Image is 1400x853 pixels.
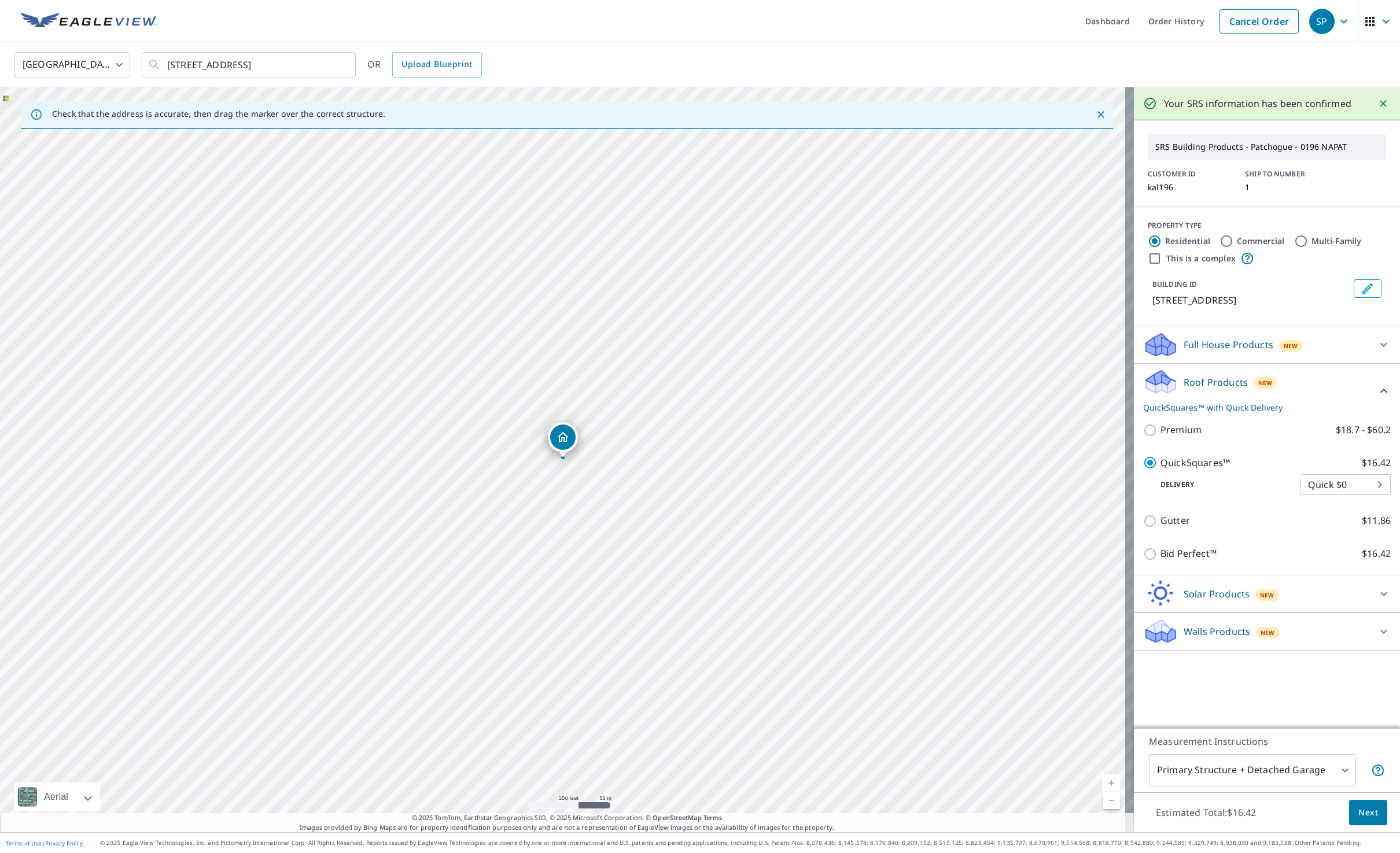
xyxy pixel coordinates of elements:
div: Full House ProductsNew [1143,331,1391,359]
span: Upload Blueprint [401,57,472,72]
div: Primary Structure + Detached Garage [1149,754,1356,786]
div: Dropped pin, building 1, Residential property, 17 Oak Ave Shirley, NY 11967 [548,422,578,458]
div: Quick $0 [1300,468,1391,501]
p: $16.42 [1362,456,1391,470]
p: $11.86 [1362,514,1391,528]
label: This is a complex [1166,253,1236,264]
span: New [1260,590,1274,600]
input: Search by address or latitude-longitude [167,49,332,81]
a: Terms [703,813,723,822]
div: Aerial [14,782,100,811]
p: Your SRS information has been confirmed [1164,97,1351,110]
p: kal196 [1148,183,1231,192]
button: Next [1349,800,1387,826]
a: Terms of Use [6,839,42,847]
p: Full House Products [1184,338,1273,352]
div: SP [1309,9,1335,34]
p: Measurement Instructions [1149,734,1385,748]
a: Current Level 17, Zoom Out [1103,792,1120,809]
a: Current Level 17, Zoom In [1103,774,1120,792]
button: Close [1093,107,1108,122]
button: Edit building 1 [1354,279,1381,298]
p: Estimated Total: $16.42 [1147,800,1265,825]
p: 1 [1245,183,1328,192]
p: Roof Products [1184,375,1248,389]
p: Walls Products [1184,625,1250,638]
div: Solar ProductsNew [1143,580,1391,608]
p: [STREET_ADDRESS] [1152,293,1349,307]
p: | [6,840,83,847]
div: OR [367,52,482,77]
p: Solar Products [1184,587,1250,601]
p: Delivery [1143,479,1300,490]
span: New [1261,628,1275,637]
span: New [1258,378,1273,387]
p: CUSTOMER ID [1148,169,1231,179]
div: [GEOGRAPHIC_DATA] [14,49,130,81]
label: Residential [1165,235,1210,247]
img: EV Logo [21,13,157,30]
p: BUILDING ID [1152,279,1197,289]
button: Close [1376,96,1391,111]
p: QuickSquares™ [1160,456,1230,470]
span: Your report will include the primary structure and a detached garage if one exists. [1371,763,1385,777]
p: © 2025 Eagle View Technologies, Inc. and Pictometry International Corp. All Rights Reserved. Repo... [100,839,1394,847]
p: $16.42 [1362,546,1391,561]
label: Commercial [1237,235,1285,247]
span: © 2025 TomTom, Earthstar Geographics SIO, © 2025 Microsoft Corporation, © [412,813,723,823]
p: Premium [1160,423,1202,437]
p: Gutter [1160,514,1190,528]
div: Walls ProductsNew [1143,618,1391,645]
label: Multi-Family [1311,235,1362,247]
div: Aerial [40,782,72,811]
div: PROPERTY TYPE [1148,220,1386,231]
p: QuickSquares™ with Quick Delivery [1143,401,1377,413]
a: OpenStreetMap [653,813,701,822]
p: SRS Building Products - Patchogue - 0196 NAPAT [1151,137,1383,157]
p: $18.7 - $60.2 [1336,423,1391,437]
div: Roof ProductsNewQuickSquares™ with Quick Delivery [1143,368,1391,413]
span: Next [1358,806,1378,820]
p: Bid Perfect™ [1160,546,1217,561]
a: Upload Blueprint [392,52,481,77]
p: SHIP TO NUMBER [1245,169,1328,179]
span: New [1284,341,1298,350]
a: Cancel Order [1220,9,1299,34]
p: Check that the address is accurate, then drag the marker over the correct structure. [52,109,385,119]
a: Privacy Policy [45,839,83,847]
